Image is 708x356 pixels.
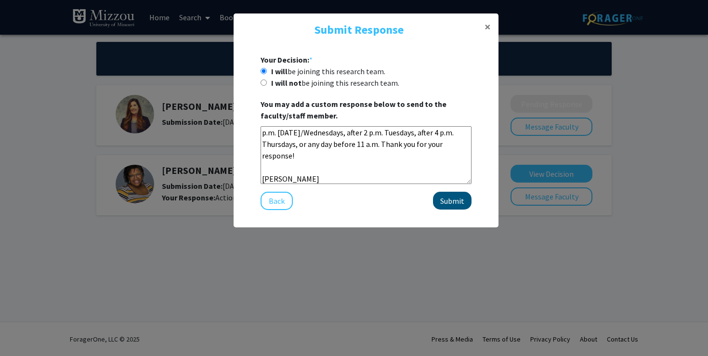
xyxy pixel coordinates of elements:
[261,99,446,120] b: You may add a custom response below to send to the faculty/staff member.
[271,78,302,88] b: I will not
[7,313,41,349] iframe: Chat
[477,13,498,40] button: Close
[271,77,399,89] label: be joining this research team.
[271,66,385,77] label: be joining this research team.
[261,55,309,65] b: Your Decision:
[433,192,472,210] button: Submit
[261,192,293,210] button: Back
[241,21,477,39] h4: Submit Response
[271,66,288,76] b: I will
[485,19,491,34] span: ×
